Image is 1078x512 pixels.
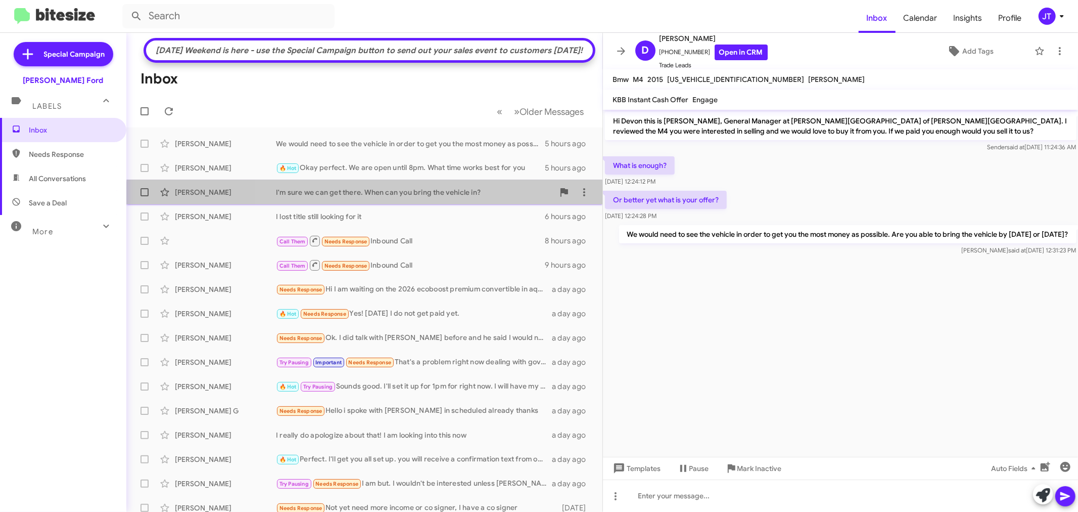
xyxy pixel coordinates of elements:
button: Mark Inactive [717,459,790,478]
span: Needs Response [29,149,115,159]
span: Important [315,359,342,366]
span: D [641,42,649,59]
a: Insights [946,4,991,33]
span: 🔥 Hot [279,165,297,172]
div: [PERSON_NAME] [175,381,276,392]
div: 8 hours ago [545,236,594,246]
a: Profile [991,4,1030,33]
div: I lost title still looking for it [276,211,545,222]
span: Needs Response [315,481,358,487]
div: 5 hours ago [545,163,594,173]
div: [DATE] Weekend is here - use the Special Campaign button to send out your sales event to customer... [151,46,588,56]
span: Bmw [613,75,629,84]
div: a day ago [552,406,594,416]
p: What is enough? [605,156,675,175]
div: [PERSON_NAME] [175,479,276,489]
span: All Conversations [29,174,86,184]
span: Save a Deal [29,198,67,208]
span: Needs Response [279,408,322,414]
button: Add Tags [910,42,1029,60]
span: said at [1007,143,1024,151]
div: a day ago [552,284,594,294]
div: Inbound Call [276,235,545,247]
div: [PERSON_NAME] [175,187,276,197]
div: a day ago [552,309,594,319]
span: M4 [633,75,644,84]
a: Calendar [896,4,946,33]
div: JT [1039,8,1056,25]
span: [PERSON_NAME] [DATE] 12:31:23 PM [961,246,1076,254]
div: [PERSON_NAME] Ford [23,75,104,86]
div: [PERSON_NAME] [175,430,276,440]
span: Inbox [29,125,115,135]
input: Search [122,4,335,28]
a: Open in CRM [715,45,768,60]
div: Sounds good. I'll set it up for 1pm for right now. I will have my scheduling team send you a conf... [276,381,552,393]
span: Try Pausing [279,359,309,366]
div: That's a problem right now dealing with government shutdown . [276,357,552,368]
div: [PERSON_NAME] [175,260,276,270]
span: Needs Response [348,359,391,366]
div: [PERSON_NAME] [175,284,276,294]
div: [PERSON_NAME] [175,357,276,367]
span: Auto Fields [991,459,1040,478]
span: » [514,105,520,118]
div: Inbound Call [276,259,545,272]
p: Or better yet what is your offer? [605,191,727,209]
span: Call Them [279,263,306,269]
span: Mark Inactive [737,459,782,478]
span: [PERSON_NAME] [660,32,768,45]
div: [PERSON_NAME] [175,454,276,464]
span: 2015 [648,75,664,84]
span: [DATE] 12:24:28 PM [605,212,657,220]
button: Templates [603,459,669,478]
div: 9 hours ago [545,260,594,270]
nav: Page navigation example [492,101,590,122]
div: a day ago [552,357,594,367]
span: [PHONE_NUMBER] [660,45,768,60]
div: Okay perfect. We are open until 8pm. What time works best for you [276,162,545,174]
span: Needs Response [279,335,322,342]
div: a day ago [552,333,594,343]
span: « [497,105,503,118]
a: Inbox [859,4,896,33]
div: 6 hours ago [545,211,594,222]
button: JT [1030,8,1067,25]
div: We would need to see the vehicle in order to get you the most money as possible. Are you able to ... [276,139,545,149]
button: Auto Fields [983,459,1048,478]
span: Add Tags [962,42,994,60]
div: [PERSON_NAME] G [175,406,276,416]
span: More [32,227,53,236]
div: a day ago [552,454,594,464]
button: Next [508,101,590,122]
span: [PERSON_NAME] [809,75,865,84]
div: [PERSON_NAME] [175,139,276,149]
span: Needs Response [279,505,322,511]
span: 🔥 Hot [279,311,297,317]
p: We would need to see the vehicle in order to get you the most money as possible. Are you able to ... [619,225,1076,243]
span: Call Them [279,238,306,245]
span: said at [1008,246,1026,254]
span: Needs Response [303,311,346,317]
span: 🔥 Hot [279,456,297,463]
span: Older Messages [520,106,584,117]
div: I really do apologize about that! I am looking into this now [276,430,552,440]
div: Perfect. I'll get you all set up. you will receive a confirmation text from our scheduling team s... [276,454,552,465]
div: a day ago [552,381,594,392]
span: 🔥 Hot [279,383,297,390]
span: Templates [611,459,661,478]
span: Labels [32,102,62,111]
span: [DATE] 12:24:12 PM [605,178,655,185]
div: [PERSON_NAME] [175,211,276,222]
div: [PERSON_NAME] [175,309,276,319]
a: Special Campaign [14,42,113,66]
div: Ok. I did talk with [PERSON_NAME] before and he said I would need to put down 5k which I don't ha... [276,332,552,344]
button: Pause [669,459,717,478]
button: Previous [491,101,509,122]
span: Needs Response [324,263,367,269]
span: Try Pausing [303,383,333,390]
